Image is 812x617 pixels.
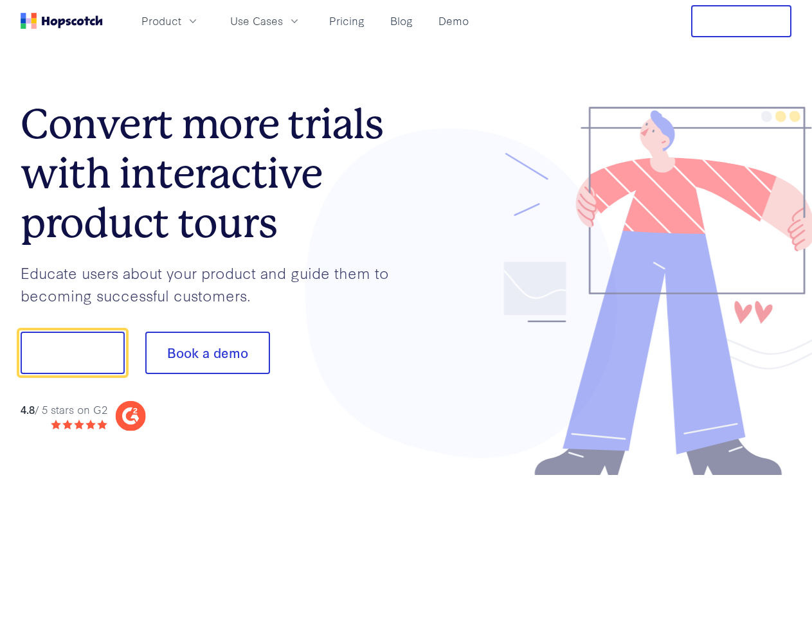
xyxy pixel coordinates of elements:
[385,10,418,31] a: Blog
[145,332,270,374] button: Book a demo
[21,262,406,306] p: Educate users about your product and guide them to becoming successful customers.
[230,13,283,29] span: Use Cases
[324,10,370,31] a: Pricing
[134,10,207,31] button: Product
[691,5,791,37] button: Free Trial
[21,401,107,417] div: / 5 stars on G2
[21,100,406,247] h1: Convert more trials with interactive product tours
[21,13,103,29] a: Home
[222,10,309,31] button: Use Cases
[21,401,35,416] strong: 4.8
[433,10,474,31] a: Demo
[21,332,125,374] button: Show me!
[141,13,181,29] span: Product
